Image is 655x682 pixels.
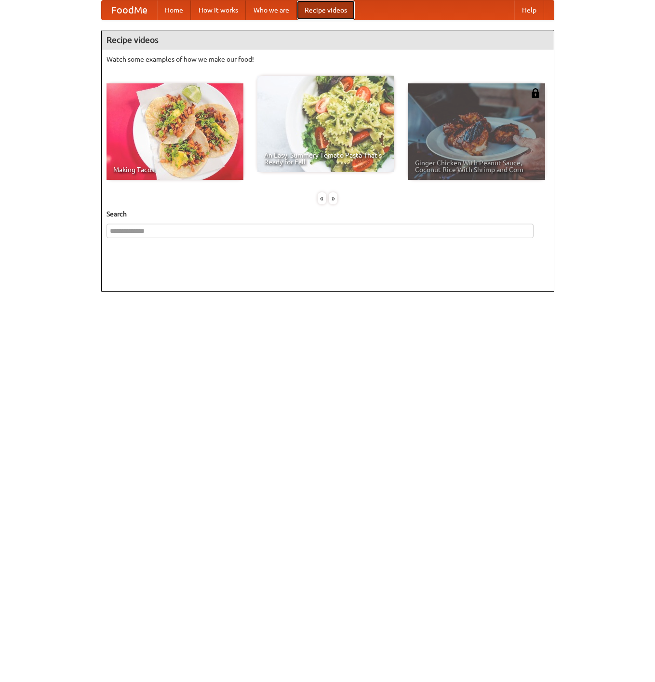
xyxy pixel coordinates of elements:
a: Recipe videos [297,0,355,20]
a: Who we are [246,0,297,20]
a: Home [157,0,191,20]
a: How it works [191,0,246,20]
span: Making Tacos [113,166,237,173]
h5: Search [107,209,549,219]
a: An Easy, Summery Tomato Pasta That's Ready for Fall [257,76,394,172]
a: Help [514,0,544,20]
div: » [329,192,337,204]
a: Making Tacos [107,83,243,180]
h4: Recipe videos [102,30,554,50]
a: FoodMe [102,0,157,20]
span: An Easy, Summery Tomato Pasta That's Ready for Fall [264,152,388,165]
p: Watch some examples of how we make our food! [107,54,549,64]
img: 483408.png [531,88,540,98]
div: « [318,192,326,204]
